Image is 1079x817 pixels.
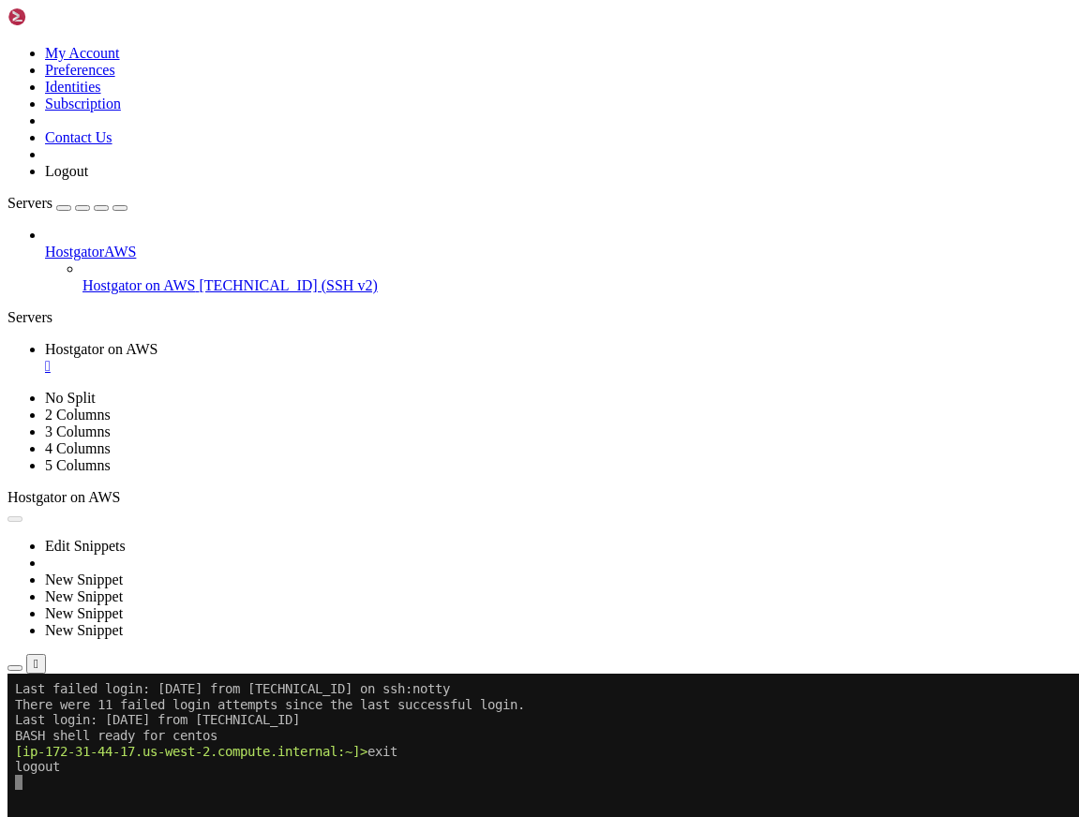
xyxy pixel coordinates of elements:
[7,195,52,211] span: Servers
[82,277,196,293] span: Hostgator on AWS
[7,7,115,26] img: Shellngn
[45,62,115,78] a: Preferences
[45,244,1072,260] a: HostgatorAWS
[7,70,360,85] span: [ip-172-31-44-17.us-west-2.compute.internal:~]>
[7,309,1072,326] div: Servers
[7,195,127,211] a: Servers
[45,45,120,61] a: My Account
[45,129,112,145] a: Contact Us
[45,358,1072,375] a: 
[7,85,834,101] x-row: logout
[45,227,1072,294] li: HostgatorAWS
[82,277,1072,294] a: Hostgator on AWS [TECHNICAL_ID] (SSH v2)
[45,163,88,179] a: Logout
[26,654,46,674] button: 
[45,440,111,456] a: 4 Columns
[7,70,834,86] x-row: exit
[34,657,38,671] div: 
[7,54,834,70] x-row: BASH shell ready for centos
[45,423,111,439] a: 3 Columns
[45,79,101,95] a: Identities
[45,588,123,604] a: New Snippet
[200,277,378,293] span: [TECHNICAL_ID] (SSH v2)
[7,489,121,505] span: Hostgator on AWS
[45,572,123,587] a: New Snippet
[45,244,136,260] span: HostgatorAWS
[7,7,834,23] x-row: Last failed login: [DATE] from [TECHNICAL_ID] on ssh:notty
[7,101,15,117] div: (0, 6)
[45,407,111,423] a: 2 Columns
[45,96,121,111] a: Subscription
[45,390,96,406] a: No Split
[45,457,111,473] a: 5 Columns
[82,260,1072,294] li: Hostgator on AWS [TECHNICAL_ID] (SSH v2)
[7,23,834,39] x-row: There were 11 failed login attempts since the last successful login.
[45,341,1072,375] a: Hostgator on AWS
[45,538,126,554] a: Edit Snippets
[45,341,158,357] span: Hostgator on AWS
[45,605,123,621] a: New Snippet
[45,622,123,638] a: New Snippet
[7,38,834,54] x-row: Last login: [DATE] from [TECHNICAL_ID]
